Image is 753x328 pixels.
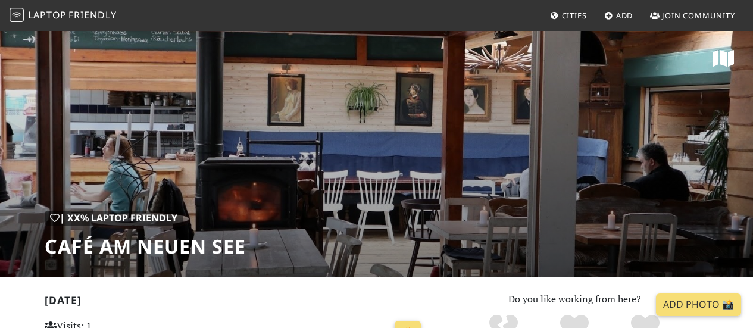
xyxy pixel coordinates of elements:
a: Cities [545,5,592,26]
span: Join Community [662,10,735,21]
a: Add [599,5,638,26]
img: LaptopFriendly [10,8,24,22]
a: Add Photo 📸 [656,293,741,316]
span: Laptop [28,8,67,21]
span: Friendly [68,8,116,21]
h1: Café am Neuen See [45,235,246,258]
span: Cities [562,10,587,21]
a: Join Community [645,5,740,26]
p: Do you like working from here? [440,292,709,307]
h2: [DATE] [45,294,426,311]
span: Add [616,10,633,21]
div: | XX% Laptop Friendly [45,211,183,226]
a: LaptopFriendly LaptopFriendly [10,5,117,26]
